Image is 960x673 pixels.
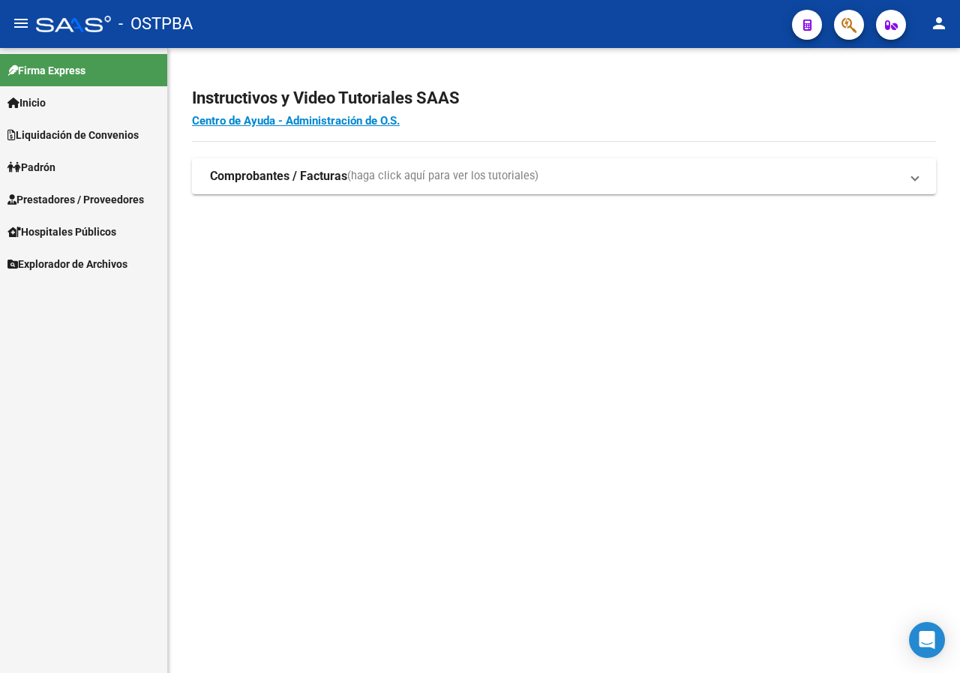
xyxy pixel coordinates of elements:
span: - OSTPBA [118,8,193,41]
span: Padrón [7,159,55,176]
span: Firma Express [7,62,85,79]
mat-expansion-panel-header: Comprobantes / Facturas(haga click aquí para ver los tutoriales) [192,158,936,194]
mat-icon: person [930,14,948,32]
span: Hospitales Públicos [7,224,116,240]
h2: Instructivos y Video Tutoriales SAAS [192,84,936,113]
span: (haga click aquí para ver los tutoriales) [347,168,538,185]
span: Explorador de Archivos [7,256,127,272]
span: Liquidación de Convenios [7,127,139,143]
span: Inicio [7,95,46,111]
a: Centro de Ayuda - Administración de O.S. [192,114,400,128]
strong: Comprobantes / Facturas [210,168,347,185]
span: Prestadores / Proveedores [7,191,144,208]
mat-icon: menu [12,14,30,32]
div: Open Intercom Messenger [909,622,945,658]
